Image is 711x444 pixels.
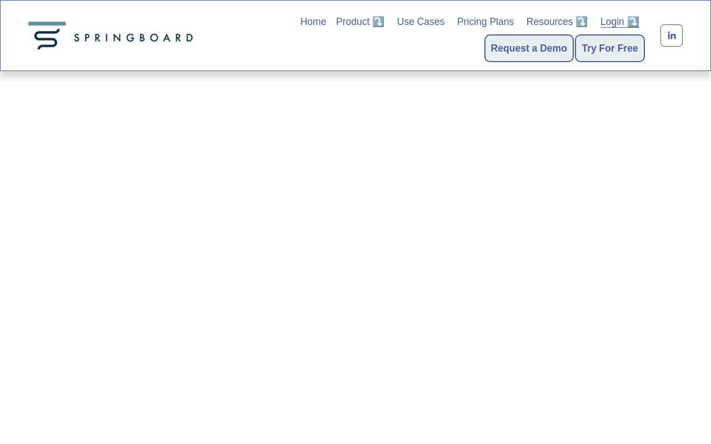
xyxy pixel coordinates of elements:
[336,15,384,29] span: Product ⤵️
[527,15,588,29] span: Resources ⤵️
[301,14,327,29] a: Home
[600,15,639,29] span: Login ⤵️
[28,22,197,49] img: Springboard Technologies
[336,14,384,29] a: folder dropdown
[582,41,638,56] a: Try For Free
[397,14,445,29] a: Use Cases
[457,14,514,29] a: Pricing Plans
[491,41,567,56] a: Request a Demo
[660,24,683,47] a: LinkedIn
[600,14,639,29] a: folder dropdown
[527,14,588,29] a: folder dropdown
